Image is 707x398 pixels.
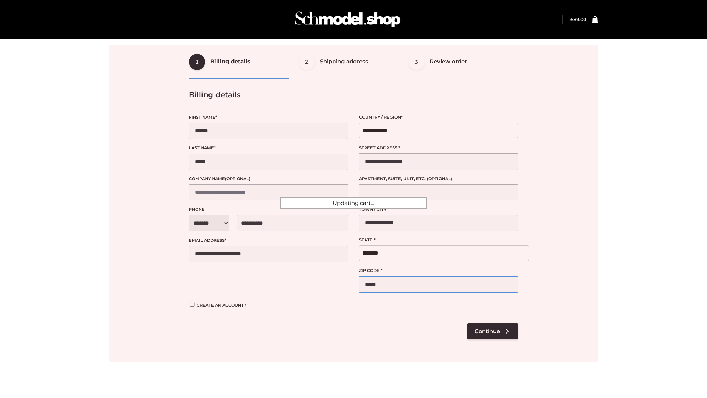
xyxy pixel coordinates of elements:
a: £89.00 [570,17,586,22]
div: Updating cart... [280,197,427,209]
bdi: 89.00 [570,17,586,22]
span: £ [570,17,573,22]
img: Schmodel Admin 964 [292,5,403,34]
